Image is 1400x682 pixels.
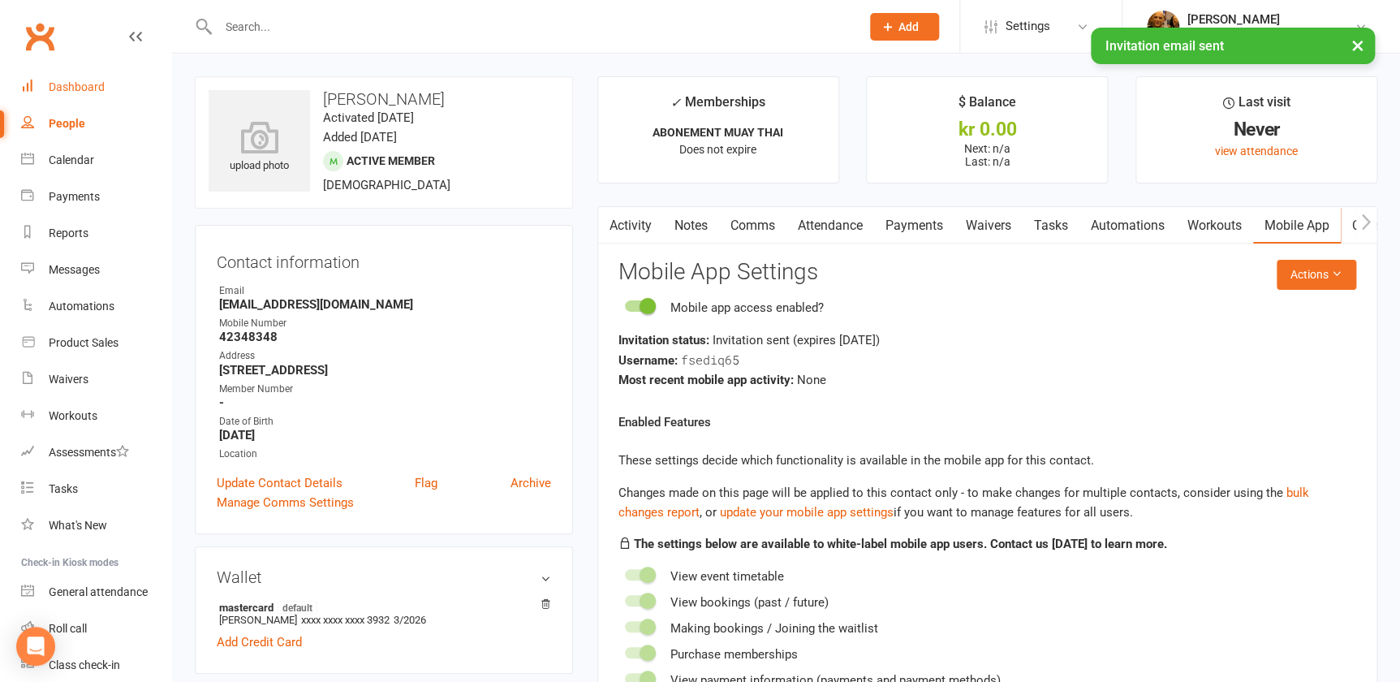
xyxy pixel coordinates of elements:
[670,95,681,110] i: ✓
[49,190,100,203] div: Payments
[219,382,551,397] div: Member Number
[49,409,97,422] div: Workouts
[415,473,437,493] a: Flag
[1343,28,1372,63] button: ×
[1253,207,1341,244] a: Mobile App
[1006,8,1050,45] span: Settings
[49,519,107,532] div: What's New
[1023,207,1079,244] a: Tasks
[49,585,148,598] div: General attendance
[323,178,450,192] span: [DEMOGRAPHIC_DATA]
[21,106,171,142] a: People
[663,207,719,244] a: Notes
[49,658,120,671] div: Class check-in
[49,300,114,313] div: Automations
[670,621,878,636] span: Making bookings / Joining the waitlist
[219,395,551,410] strong: -
[219,447,551,462] div: Location
[618,330,1356,350] div: Invitation sent
[219,348,551,364] div: Address
[719,207,786,244] a: Comms
[21,142,171,179] a: Calendar
[21,179,171,215] a: Payments
[278,601,317,614] span: default
[1147,11,1179,43] img: thumb_image1537003722.png
[49,482,78,495] div: Tasks
[21,507,171,544] a: What's New
[219,363,551,378] strong: [STREET_ADDRESS]
[21,574,171,611] a: General attendance kiosk mode
[21,611,171,647] a: Roll call
[670,595,829,610] span: View bookings (past / future)
[670,569,784,584] span: View event timetable
[881,142,1092,168] p: Next: n/a Last: n/a
[219,316,551,331] div: Mobile Number
[618,483,1356,522] div: Changes made on this page will be applied to this contact only - to make changes for multiple con...
[618,486,1309,520] a: bulk changes report
[954,207,1023,244] a: Waivers
[209,121,310,175] div: upload photo
[21,361,171,398] a: Waivers
[21,69,171,106] a: Dashboard
[881,121,1092,138] div: kr 0.00
[797,373,826,387] span: None
[49,373,88,386] div: Waivers
[618,412,711,432] label: Enabled Features
[301,614,390,626] span: xxxx xxxx xxxx 3932
[618,373,794,387] strong: Most recent mobile app activity:
[16,627,55,666] div: Open Intercom Messenger
[219,330,551,344] strong: 42348348
[219,283,551,299] div: Email
[21,471,171,507] a: Tasks
[49,446,129,459] div: Assessments
[653,126,783,139] strong: ABONEMENT MUAY THAI
[49,227,88,240] div: Reports
[618,333,709,347] strong: Invitation status:
[1222,92,1290,121] div: Last visit
[219,428,551,442] strong: [DATE]
[670,647,798,662] span: Purchase memberships
[681,352,739,368] span: fsediq65
[786,207,874,244] a: Attendance
[793,333,880,347] span: (expires [DATE] )
[217,493,354,512] a: Manage Comms Settings
[670,298,824,317] div: Mobile app access enabled?
[618,260,1356,285] h3: Mobile App Settings
[209,90,559,108] h3: [PERSON_NAME]
[1091,28,1375,64] div: Invitation email sent
[598,207,663,244] a: Activity
[217,568,551,586] h3: Wallet
[49,117,85,130] div: People
[618,486,1309,520] span: , or
[510,473,551,493] a: Archive
[394,614,426,626] span: 3/2026
[21,252,171,288] a: Messages
[49,622,87,635] div: Roll call
[1215,145,1298,158] a: view attendance
[898,20,919,33] span: Add
[49,153,94,166] div: Calendar
[1151,121,1362,138] div: Never
[21,398,171,434] a: Workouts
[347,154,435,167] span: Active member
[219,297,551,312] strong: [EMAIL_ADDRESS][DOMAIN_NAME]
[618,451,1356,470] p: These settings decide which functionality is available in the mobile app for this contact.
[618,353,678,368] strong: Username:
[323,110,414,125] time: Activated [DATE]
[49,263,100,276] div: Messages
[213,15,849,38] input: Search...
[874,207,954,244] a: Payments
[1079,207,1176,244] a: Automations
[217,473,342,493] a: Update Contact Details
[217,632,302,652] a: Add Credit Card
[49,80,105,93] div: Dashboard
[1187,12,1355,27] div: [PERSON_NAME]
[21,325,171,361] a: Product Sales
[217,247,551,271] h3: Contact information
[19,16,60,57] a: Clubworx
[634,537,1167,551] strong: The settings below are available to white-label mobile app users. Contact us [DATE] to learn more.
[323,130,397,145] time: Added [DATE]
[21,215,171,252] a: Reports
[670,92,765,122] div: Memberships
[217,598,551,628] li: [PERSON_NAME]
